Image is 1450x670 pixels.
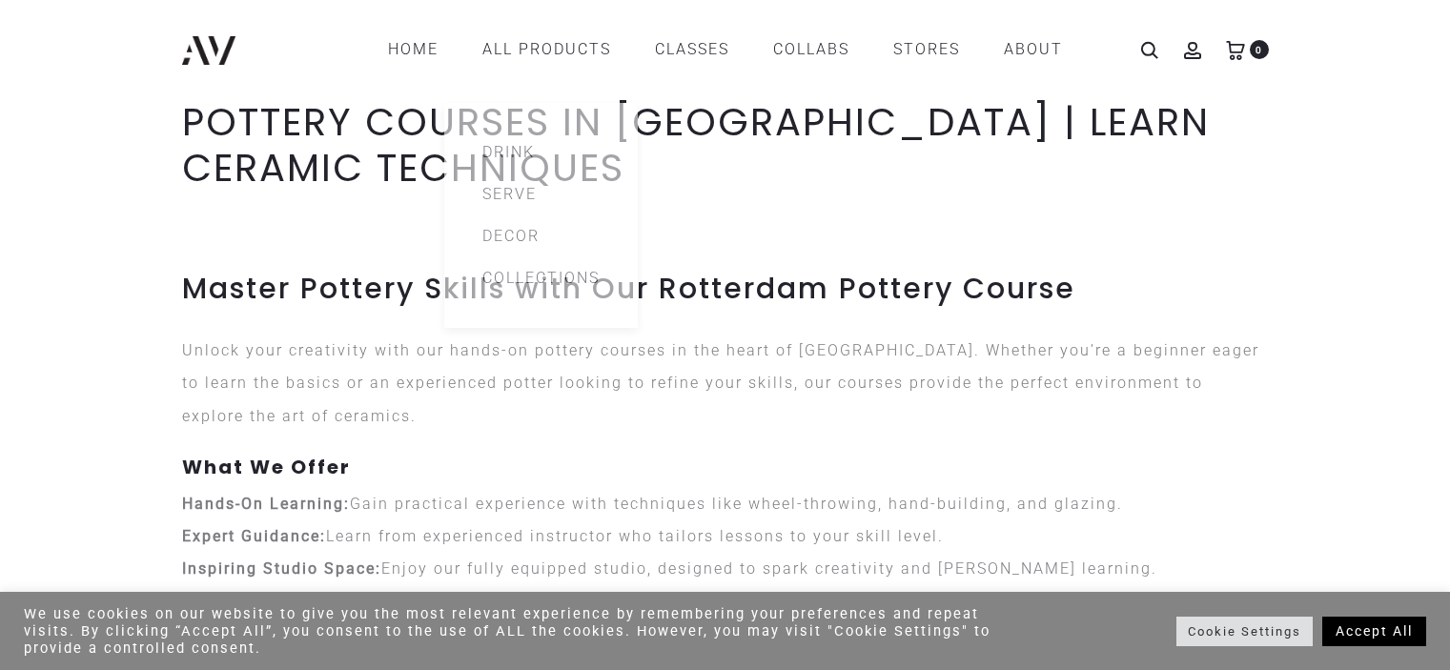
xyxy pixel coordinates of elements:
[1226,40,1245,58] a: 0
[182,527,326,545] strong: Expert Guidance:
[1322,617,1426,646] a: Accept All
[893,33,960,66] a: STORES
[655,33,729,66] a: CLASSES
[482,183,600,206] a: Serve
[482,225,600,248] a: Decor
[182,488,1269,586] p: Gain practical experience with techniques like wheel-throwing, hand-building, and glazing. Learn ...
[1250,40,1269,59] span: 0
[182,454,351,480] strong: What We Offer
[773,33,849,66] a: COLLABS
[1004,33,1063,66] a: ABOUT
[182,495,350,513] strong: Hands-On Learning:
[482,267,600,290] a: Collections
[182,559,381,578] strong: Inspiring Studio Space:
[482,33,611,66] a: All products
[388,33,439,66] a: Home
[182,586,1269,619] p: CLASSES
[182,272,1269,306] h2: Master Pottery Skills with Our Rotterdam Pottery Course
[482,141,600,164] a: Drink
[1176,617,1313,646] a: Cookie Settings
[24,605,1006,657] div: We use cookies on our website to give you the most relevant experience by remembering your prefer...
[182,335,1269,433] p: Unlock your creativity with our hands-on pottery courses in the heart of [GEOGRAPHIC_DATA]. Wheth...
[182,99,1269,191] h1: POTTERY COURSES IN [GEOGRAPHIC_DATA] | LEARN CERAMIC TECHNIQUES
